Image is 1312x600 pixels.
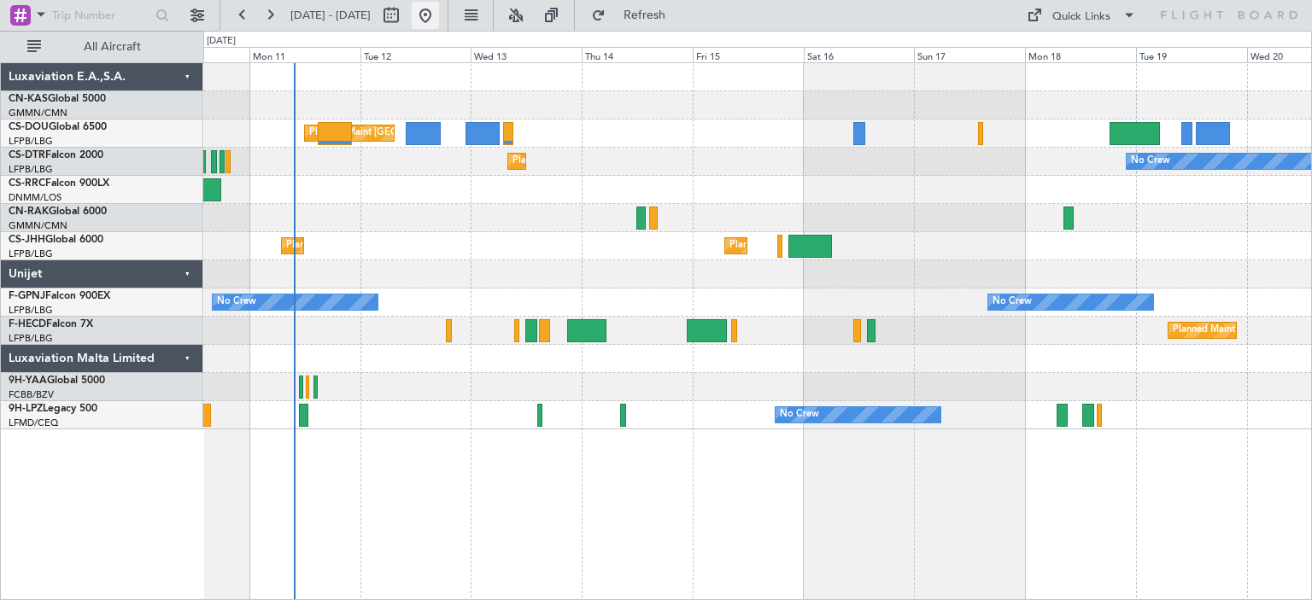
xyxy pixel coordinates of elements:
[9,207,107,217] a: CN-RAKGlobal 6000
[780,402,819,428] div: No Crew
[9,178,109,189] a: CS-RRCFalcon 900LX
[9,178,45,189] span: CS-RRC
[9,404,97,414] a: 9H-LPZLegacy 500
[804,47,915,62] div: Sat 16
[9,388,54,401] a: FCBB/BZV
[583,2,686,29] button: Refresh
[9,376,47,386] span: 9H-YAA
[9,219,67,232] a: GMMN/CMN
[9,417,58,429] a: LFMD/CEQ
[609,9,681,21] span: Refresh
[914,47,1025,62] div: Sun 17
[9,94,48,104] span: CN-KAS
[9,135,53,148] a: LFPB/LBG
[52,3,150,28] input: Trip Number
[1025,47,1136,62] div: Mon 18
[9,122,49,132] span: CS-DOU
[993,289,1032,315] div: No Crew
[290,8,371,23] span: [DATE] - [DATE]
[9,319,46,329] span: F-HECD
[693,47,804,62] div: Fri 15
[217,289,256,315] div: No Crew
[9,235,45,245] span: CS-JHH
[1052,9,1110,26] div: Quick Links
[1136,47,1247,62] div: Tue 19
[309,120,578,146] div: Planned Maint [GEOGRAPHIC_DATA] ([GEOGRAPHIC_DATA])
[286,233,555,259] div: Planned Maint [GEOGRAPHIC_DATA] ([GEOGRAPHIC_DATA])
[19,33,185,61] button: All Aircraft
[9,150,45,160] span: CS-DTR
[512,149,600,174] div: Planned Maint Sofia
[9,404,43,414] span: 9H-LPZ
[9,291,45,301] span: F-GPNJ
[9,291,110,301] a: F-GPNJFalcon 900EX
[9,207,49,217] span: CN-RAK
[1131,149,1170,174] div: No Crew
[44,41,180,53] span: All Aircraft
[1018,2,1145,29] button: Quick Links
[729,233,999,259] div: Planned Maint [GEOGRAPHIC_DATA] ([GEOGRAPHIC_DATA])
[9,332,53,345] a: LFPB/LBG
[9,304,53,317] a: LFPB/LBG
[9,122,107,132] a: CS-DOUGlobal 6500
[9,94,106,104] a: CN-KASGlobal 5000
[9,235,103,245] a: CS-JHHGlobal 6000
[9,150,103,160] a: CS-DTRFalcon 2000
[9,248,53,260] a: LFPB/LBG
[582,47,693,62] div: Thu 14
[9,319,93,329] a: F-HECDFalcon 7X
[9,163,53,176] a: LFPB/LBG
[9,376,105,386] a: 9H-YAAGlobal 5000
[9,107,67,119] a: GMMN/CMN
[360,47,471,62] div: Tue 12
[249,47,360,62] div: Mon 11
[9,191,61,204] a: DNMM/LOS
[207,34,236,49] div: [DATE]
